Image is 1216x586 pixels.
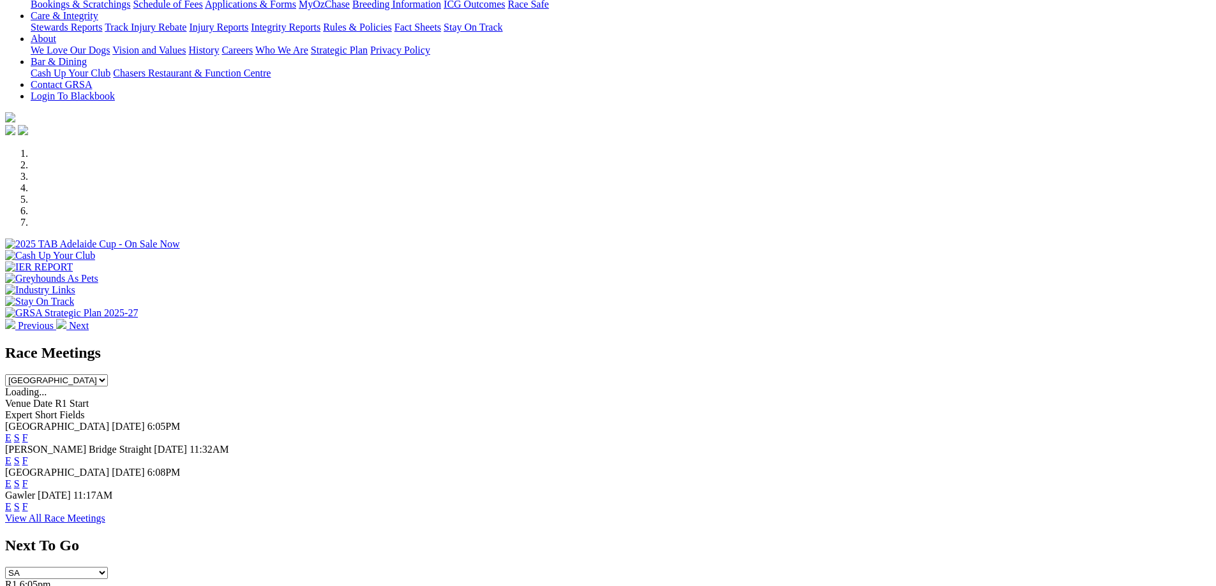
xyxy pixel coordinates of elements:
a: History [188,45,219,55]
a: F [22,455,28,466]
span: Next [69,320,89,331]
a: Privacy Policy [370,45,430,55]
a: Cash Up Your Club [31,68,110,78]
a: S [14,478,20,489]
a: S [14,432,20,443]
a: Next [56,320,89,331]
a: We Love Our Dogs [31,45,110,55]
h2: Next To Go [5,537,1211,554]
a: View All Race Meetings [5,513,105,524]
a: E [5,455,11,466]
a: E [5,501,11,512]
span: 11:17AM [73,490,113,501]
span: 6:05PM [147,421,181,432]
span: [DATE] [112,467,145,478]
a: Vision and Values [112,45,186,55]
a: Track Injury Rebate [105,22,186,33]
a: Fact Sheets [394,22,441,33]
a: S [14,501,20,512]
a: Care & Integrity [31,10,98,21]
a: About [31,33,56,44]
img: Greyhounds As Pets [5,273,98,284]
span: [GEOGRAPHIC_DATA] [5,467,109,478]
a: F [22,432,28,443]
img: IER REPORT [5,261,73,273]
a: F [22,478,28,489]
h2: Race Meetings [5,344,1211,362]
a: E [5,478,11,489]
a: Rules & Policies [323,22,392,33]
div: Care & Integrity [31,22,1211,33]
a: Bar & Dining [31,56,87,67]
span: 6:08PM [147,467,181,478]
img: chevron-left-pager-white.svg [5,319,15,329]
a: Careers [221,45,253,55]
img: facebook.svg [5,125,15,135]
span: [PERSON_NAME] Bridge Straight [5,444,151,455]
span: 11:32AM [190,444,229,455]
span: [DATE] [154,444,187,455]
a: Injury Reports [189,22,248,33]
img: GRSA Strategic Plan 2025-27 [5,307,138,319]
div: Bar & Dining [31,68,1211,79]
img: Industry Links [5,284,75,296]
a: S [14,455,20,466]
span: Short [35,409,57,420]
span: [DATE] [38,490,71,501]
span: Venue [5,398,31,409]
span: Fields [59,409,84,420]
span: Loading... [5,386,47,397]
span: R1 Start [55,398,89,409]
a: Login To Blackbook [31,91,115,101]
img: twitter.svg [18,125,28,135]
a: Contact GRSA [31,79,92,90]
img: Stay On Track [5,296,74,307]
img: Cash Up Your Club [5,250,95,261]
img: chevron-right-pager-white.svg [56,319,66,329]
span: [GEOGRAPHIC_DATA] [5,421,109,432]
span: Expert [5,409,33,420]
span: Previous [18,320,54,331]
a: Previous [5,320,56,331]
span: [DATE] [112,421,145,432]
span: Date [33,398,52,409]
a: Chasers Restaurant & Function Centre [113,68,271,78]
img: logo-grsa-white.png [5,112,15,122]
a: Strategic Plan [311,45,368,55]
a: F [22,501,28,512]
a: Stay On Track [444,22,502,33]
a: Integrity Reports [251,22,320,33]
span: Gawler [5,490,35,501]
div: About [31,45,1211,56]
a: Who We Are [255,45,308,55]
img: 2025 TAB Adelaide Cup - On Sale Now [5,238,180,250]
a: Stewards Reports [31,22,102,33]
a: E [5,432,11,443]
